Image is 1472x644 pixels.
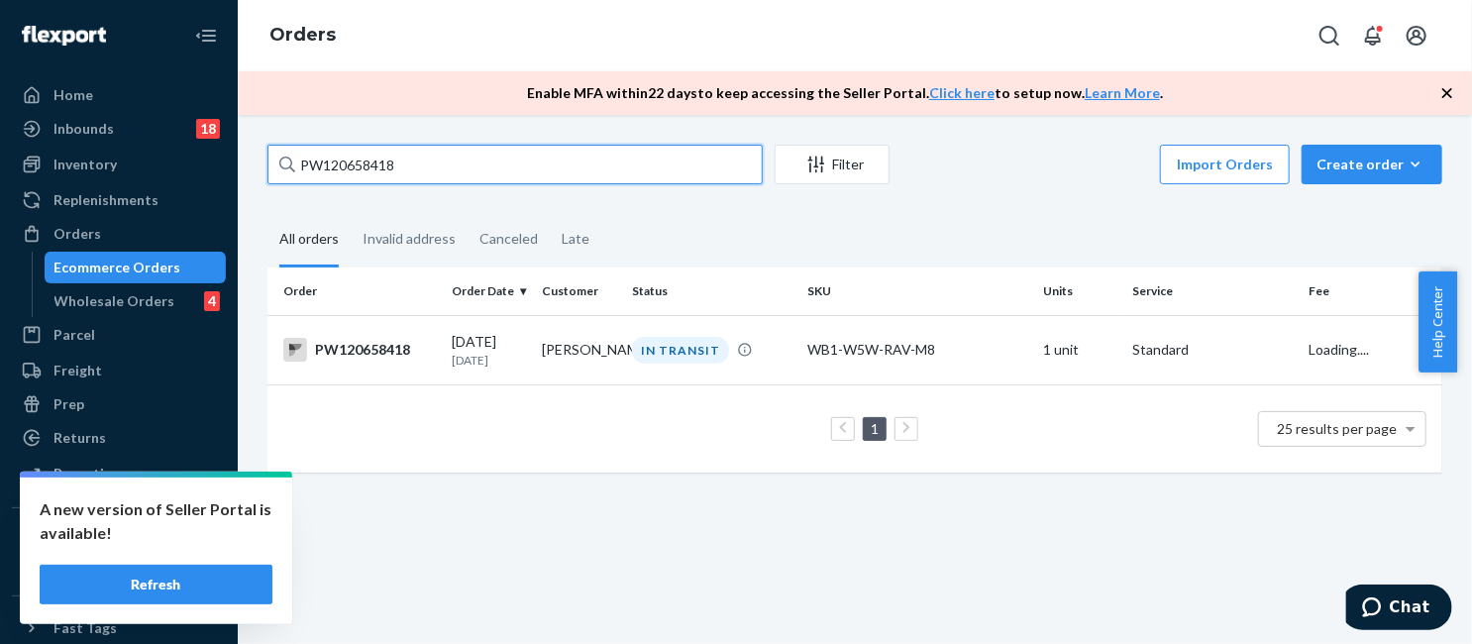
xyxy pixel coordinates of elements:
td: [PERSON_NAME] [534,315,624,384]
th: Order Date [444,268,534,315]
div: Parcel [53,325,95,345]
iframe: Opens a widget where you can chat to one of our agents [1346,585,1452,634]
th: Fee [1302,268,1442,315]
div: Filter [776,155,889,174]
button: Integrations [12,524,226,556]
a: Parcel [12,319,226,351]
p: Enable MFA within 22 days to keep accessing the Seller Portal. to setup now. . [527,83,1163,103]
th: SKU [800,268,1035,315]
th: Service [1125,268,1302,315]
a: Inbounds18 [12,113,226,145]
div: Inbounds [53,119,114,139]
p: [DATE] [452,352,526,369]
div: Prep [53,394,84,414]
div: 18 [196,119,220,139]
a: Orders [269,24,336,46]
p: Standard [1133,340,1294,360]
a: Ecommerce Orders [45,252,227,283]
div: Canceled [479,213,538,265]
a: Returns [12,422,226,454]
div: Fast Tags [53,618,117,638]
button: Fast Tags [12,612,226,644]
div: Freight [53,361,102,380]
div: [DATE] [452,332,526,369]
td: 1 unit [1035,315,1125,384]
a: Add Integration [12,564,226,588]
div: Wholesale Orders [54,291,175,311]
div: Ecommerce Orders [54,258,181,277]
a: Wholesale Orders4 [45,285,227,317]
th: Order [267,268,444,315]
a: Home [12,79,226,111]
th: Units [1035,268,1125,315]
div: Create order [1316,155,1427,174]
button: Open Search Box [1310,16,1349,55]
button: Create order [1302,145,1442,184]
p: A new version of Seller Portal is available! [40,497,272,545]
th: Status [624,268,800,315]
td: Loading.... [1302,315,1442,384]
div: Customer [542,282,616,299]
button: Refresh [40,565,272,604]
a: Prep [12,388,226,420]
div: Late [562,213,589,265]
div: Home [53,85,93,105]
a: Click here [929,84,995,101]
button: Filter [775,145,890,184]
div: IN TRANSIT [632,337,729,364]
span: 25 results per page [1278,420,1398,437]
a: Replenishments [12,184,226,216]
div: Inventory [53,155,117,174]
div: Invalid address [363,213,456,265]
a: Inventory [12,149,226,180]
a: Orders [12,218,226,250]
div: 4 [204,291,220,311]
div: Replenishments [53,190,158,210]
div: Orders [53,224,101,244]
input: Search orders [267,145,763,184]
button: Import Orders [1160,145,1290,184]
a: Freight [12,355,226,386]
img: Flexport logo [22,26,106,46]
button: Open account menu [1397,16,1436,55]
button: Close Navigation [186,16,226,55]
div: Reporting [53,464,120,483]
div: PW120658418 [283,338,436,362]
ol: breadcrumbs [254,7,352,64]
div: Returns [53,428,106,448]
div: WB1-W5W-RAV-M8 [808,340,1027,360]
button: Open notifications [1353,16,1393,55]
button: Help Center [1419,271,1457,373]
a: Reporting [12,458,226,489]
a: Learn More [1085,84,1160,101]
div: All orders [279,213,339,268]
a: Page 1 is your current page [867,420,883,437]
